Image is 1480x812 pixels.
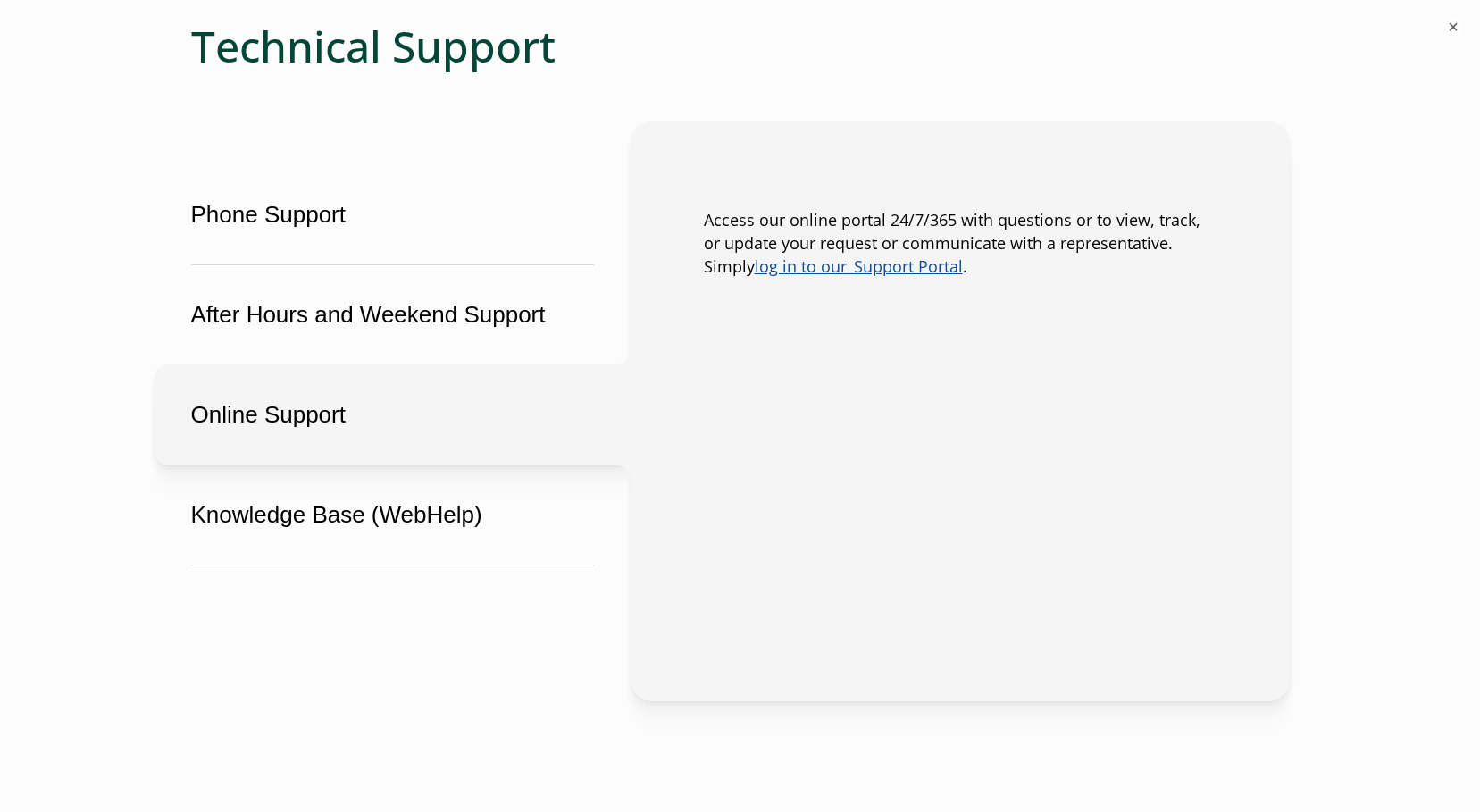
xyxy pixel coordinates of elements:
[1444,18,1462,36] button: ×
[155,164,631,265] button: Phone Support
[191,21,1290,72] h2: Technical Support
[155,465,631,565] button: Knowledge Base (WebHelp)
[755,255,963,277] a: Link opens in a new window
[704,209,1217,279] p: Access our online portal 24/7/365 with questions or to view, track, or update your request or com...
[155,264,631,365] button: After Hours and Weekend Support
[155,364,631,465] button: Online Support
